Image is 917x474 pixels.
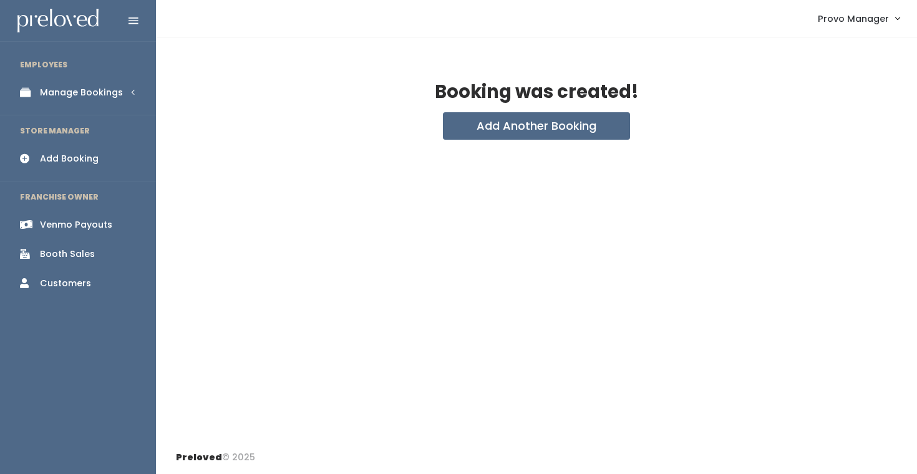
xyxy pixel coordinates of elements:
[176,441,255,464] div: © 2025
[818,12,889,26] span: Provo Manager
[40,152,99,165] div: Add Booking
[17,9,99,33] img: preloved logo
[40,86,123,99] div: Manage Bookings
[40,277,91,290] div: Customers
[40,248,95,261] div: Booth Sales
[435,82,639,102] h2: Booking was created!
[176,451,222,463] span: Preloved
[805,5,912,32] a: Provo Manager
[40,218,112,231] div: Venmo Payouts
[443,112,630,140] button: Add Another Booking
